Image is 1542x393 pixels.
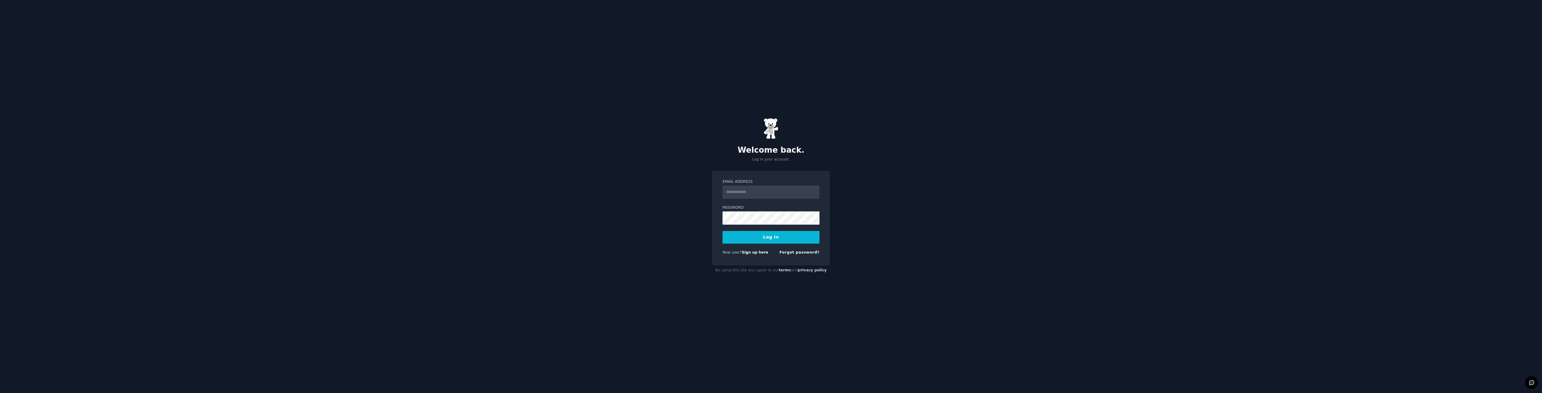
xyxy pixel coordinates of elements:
button: Log In [723,231,819,244]
h2: Welcome back. [712,145,830,155]
img: Gummy Bear [763,118,779,139]
a: terms [779,268,791,272]
div: By using this site you agree to our and [712,266,830,275]
p: Log in your account. [712,157,830,162]
label: Email Address [723,179,819,185]
label: Password [723,205,819,211]
a: Forgot password? [779,250,819,254]
span: New user? [723,250,742,254]
a: privacy policy [798,268,827,272]
a: Sign up here [742,250,768,254]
